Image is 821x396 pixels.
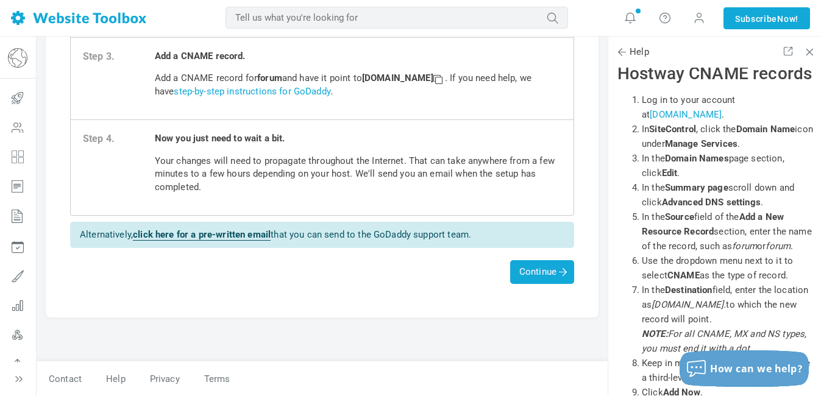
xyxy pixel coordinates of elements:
[642,328,806,354] em: For all CNAME, MX and NS types, you must end it with a dot.
[665,182,728,193] b: Summary page
[155,155,561,194] p: Your changes will need to propagate throughout the Internet. That can take anywhere from a few mi...
[138,369,192,390] a: Privacy
[617,63,814,84] h2: Hostway CNAME records
[257,72,282,83] strong: forum
[642,356,814,385] li: Keep in mind that this new record will be a third-level domain.
[642,328,668,339] b: NOTE:
[616,46,628,58] span: Back
[667,270,700,281] b: CNAME
[642,180,814,210] li: In the scroll down and click .
[155,72,561,98] p: Add a CNAME record for and have it point to . If you need help, we have .
[642,210,814,253] li: In the field of the section, enter the name of the record, such as or .
[83,132,155,146] strong: Step 4.
[155,133,285,144] b: Now you just need to wait a bit.
[732,241,757,252] em: forum
[83,50,155,64] strong: Step 3.
[37,369,94,390] a: Contact
[723,7,810,29] a: SubscribeNow!
[510,266,574,277] a: Continue
[642,283,814,356] li: In the field, enter the location as to which the new record will point.
[665,211,694,222] b: Source
[192,369,230,390] a: Terms
[665,138,737,149] b: Manage Services
[226,7,568,29] input: Tell us what you're looking for
[70,222,574,248] div: Alternatively, that you can send to the GoDaddy support team.
[662,168,678,179] b: Edit
[736,124,795,135] b: Domain Name
[642,253,814,283] li: Use the dropdown menu next to it to select as the type of record.
[617,46,649,58] span: Help
[680,350,809,387] button: How can we help?
[642,151,814,180] li: In the page section, click .
[8,48,27,68] img: globe-icon.png
[665,153,729,164] b: Domain Names
[650,109,722,120] a: [DOMAIN_NAME]
[174,86,330,97] a: step-by-step instructions for GoDaddy
[642,93,814,122] li: Log in to your account at .
[662,197,761,208] b: Advanced DNS settings
[155,51,246,62] b: Add a CNAME record.
[519,266,565,277] span: Continue
[642,122,814,151] li: In , click the icon under .
[362,72,445,83] strong: [DOMAIN_NAME]
[94,369,138,390] a: Help
[133,229,271,240] strong: click here for a pre-written email
[665,285,713,295] b: Destination
[766,241,791,252] em: forum
[777,12,798,26] span: Now!
[652,299,726,310] em: [DOMAIN_NAME].
[649,124,696,135] b: SiteControl
[710,362,803,375] span: How can we help?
